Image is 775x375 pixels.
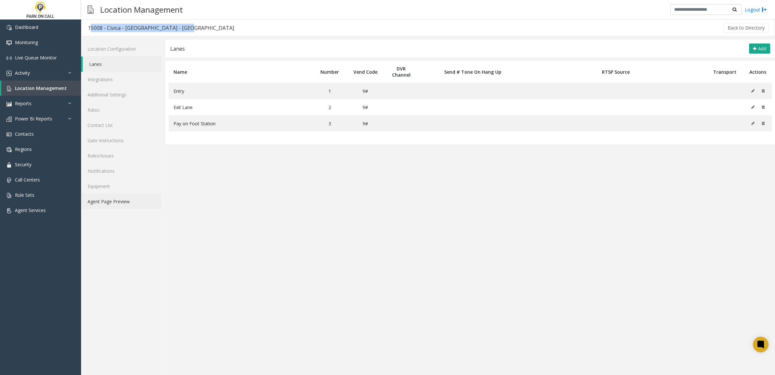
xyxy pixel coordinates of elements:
[6,40,12,45] img: 'icon'
[6,101,12,106] img: 'icon'
[97,2,186,18] h3: Location Management
[6,25,12,30] img: 'icon'
[15,24,38,30] span: Dashboard
[419,61,526,83] th: Send # Tone On Hang Up
[6,71,12,76] img: 'icon'
[15,116,52,122] span: Power BI Reports
[15,161,31,168] span: Security
[526,61,705,83] th: RTSP Source
[88,2,94,18] img: pageIcon
[744,61,772,83] th: Actions
[312,61,347,83] th: Number
[6,147,12,152] img: 'icon'
[6,132,12,137] img: 'icon'
[173,104,193,110] span: Exit Lane
[6,86,12,91] img: 'icon'
[348,83,383,99] td: 9#
[88,24,234,32] div: 15008 - Civica - [GEOGRAPHIC_DATA] - [GEOGRAPHIC_DATA]
[383,61,419,83] th: DVR Channel
[173,120,216,127] span: Pay on Foot Station
[1,81,81,96] a: Location Management
[723,23,769,33] button: Back to Directory
[81,118,162,133] a: Contact List
[6,56,12,61] img: 'icon'
[15,100,31,106] span: Reports
[81,41,162,56] a: Location Configuration
[173,88,184,94] span: Entry
[81,133,162,148] a: Gate Instructions
[169,61,312,83] th: Name
[749,44,770,54] button: Add
[15,146,32,152] span: Regions
[83,56,162,72] a: Lanes
[81,163,162,179] a: Notifications
[15,207,46,213] span: Agent Services
[81,102,162,118] a: Rates
[312,99,347,115] td: 2
[762,6,767,13] img: logout
[6,178,12,183] img: 'icon'
[81,179,162,194] a: Equipment
[348,115,383,131] td: 9#
[6,193,12,198] img: 'icon'
[15,70,30,76] span: Activity
[81,194,162,209] a: Agent Page Preview
[312,83,347,99] td: 1
[348,99,383,115] td: 9#
[81,72,162,87] a: Integrations
[15,39,38,45] span: Monitoring
[6,117,12,122] img: 'icon'
[705,61,744,83] th: Transport
[6,208,12,213] img: 'icon'
[170,44,185,53] div: Lanes
[758,45,766,52] span: Add
[81,87,162,102] a: Additional Settings
[6,162,12,168] img: 'icon'
[15,177,40,183] span: Call Centers
[15,55,57,61] span: Live Queue Monitor
[312,115,347,131] td: 3
[15,192,34,198] span: Rule Sets
[15,131,34,137] span: Contacts
[15,85,67,91] span: Location Management
[81,148,162,163] a: Rules/Issues
[348,61,383,83] th: Vend Code
[745,6,767,13] a: Logout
